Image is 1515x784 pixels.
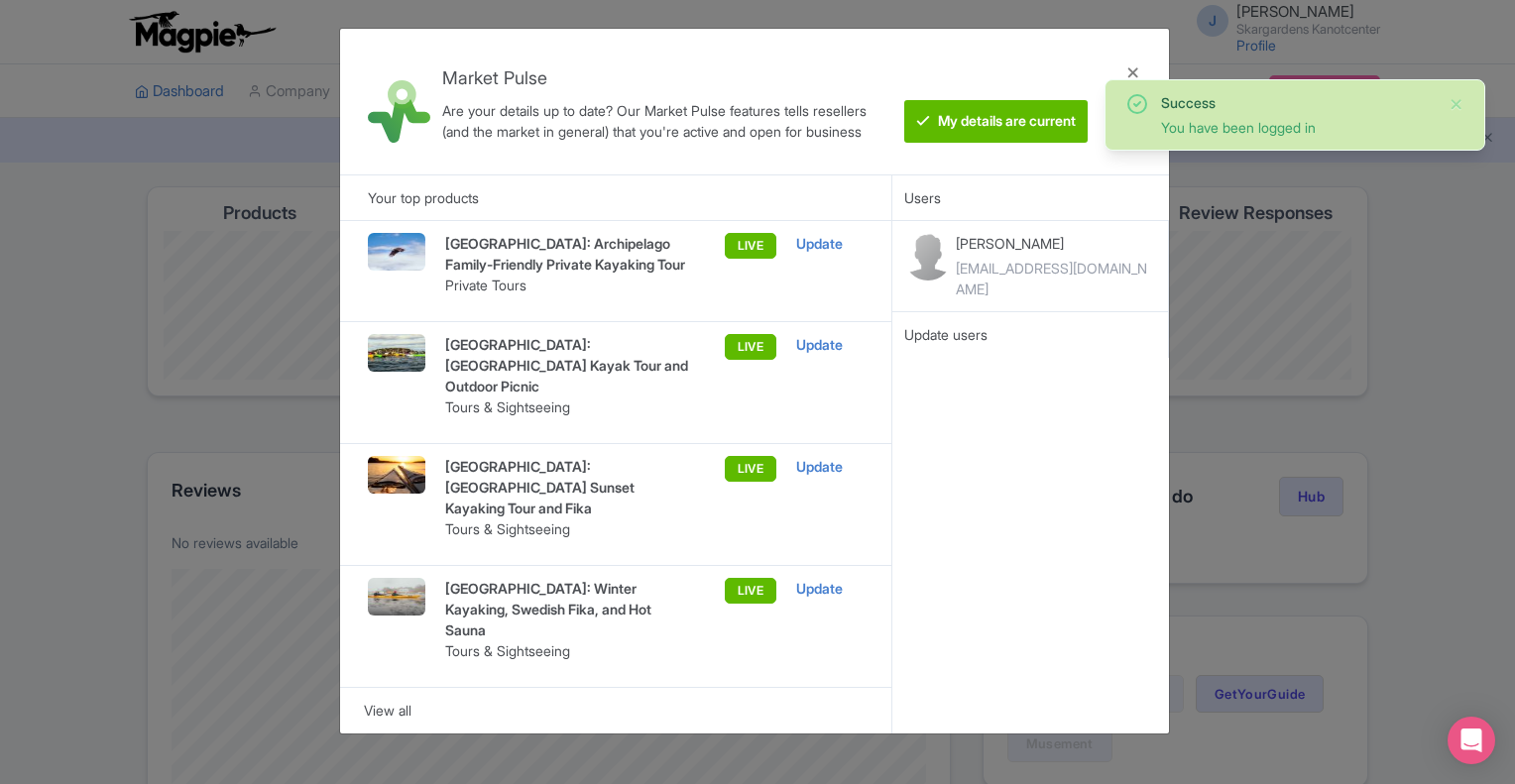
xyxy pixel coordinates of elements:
[445,578,689,640] p: [GEOGRAPHIC_DATA]: Winter Kayaking, Swedish Fika, and Hot Sauna
[445,456,689,518] p: [GEOGRAPHIC_DATA]: [GEOGRAPHIC_DATA] Sunset Kayaking Tour and Fika
[796,233,864,255] div: Update
[956,233,1155,254] p: [PERSON_NAME]
[904,233,952,280] img: contact-b11cc6e953956a0c50a2f97983291f06.png
[796,334,864,356] div: Update
[796,578,864,600] div: Update
[368,80,430,143] img: market_pulse-1-0a5220b3d29e4a0de46fb7534bebe030.svg
[445,275,689,295] p: Private Tours
[892,174,1168,220] div: Users
[368,233,424,271] img: f5ub4ypgljbbdmvktyji.jpg
[368,456,424,494] img: gb8ifom811ctfltnvvf5.jpg
[904,324,1155,346] div: Update users
[445,396,689,417] p: Tours & Sightseeing
[445,233,689,275] p: [GEOGRAPHIC_DATA]: Archipelago Family-Friendly Private Kayaking Tour
[364,700,868,722] div: View all
[442,68,883,88] h4: Market Pulse
[1161,92,1433,113] div: Success
[904,100,1088,143] btn: My details are current
[1449,92,1464,116] button: Close
[340,174,891,220] div: Your top products
[445,334,689,396] p: [GEOGRAPHIC_DATA]: [GEOGRAPHIC_DATA] Kayak Tour and Outdoor Picnic
[442,100,883,142] div: Are your details up to date? Our Market Pulse features tells resellers (and the market in general...
[368,334,424,372] img: uccajo8gcylq3qtsmep2.jpg
[368,578,424,616] img: l2khkzpumayoocqkacdu.jpg
[956,258,1155,299] div: [EMAIL_ADDRESS][DOMAIN_NAME]
[796,456,864,478] div: Update
[445,640,689,661] p: Tours & Sightseeing
[1161,117,1433,138] div: You have been logged in
[1448,717,1495,764] div: Open Intercom Messenger
[445,518,689,539] p: Tours & Sightseeing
